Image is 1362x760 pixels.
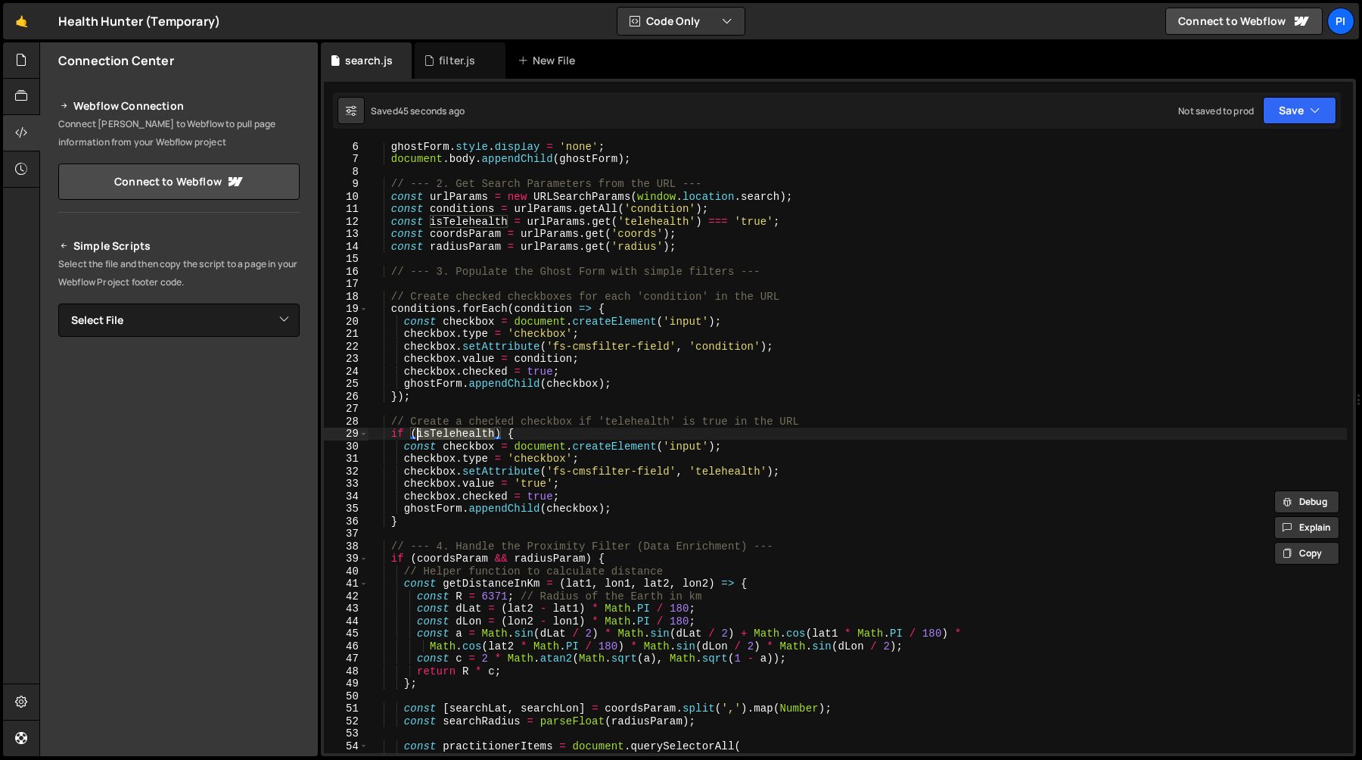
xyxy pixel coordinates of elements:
div: Not saved to prod [1178,104,1254,117]
a: Pi [1327,8,1354,35]
div: 35 [324,503,368,515]
button: Copy [1274,542,1339,565]
iframe: YouTube video player [58,362,301,498]
div: 24 [324,366,368,378]
div: 28 [324,416,368,428]
div: 15 [324,253,368,266]
div: 52 [324,715,368,728]
div: 34 [324,491,368,503]
div: 30 [324,441,368,453]
button: Explain [1274,516,1339,539]
div: 45 seconds ago [398,104,465,117]
div: 31 [324,453,368,466]
div: 27 [324,403,368,416]
div: 37 [324,528,368,540]
a: 🤙 [3,3,40,39]
div: 22 [324,341,368,354]
div: 46 [324,640,368,653]
button: Code Only [617,8,745,35]
div: 53 [324,727,368,740]
div: Saved [371,104,465,117]
div: 16 [324,266,368,279]
h2: Simple Scripts [58,237,300,255]
div: 38 [324,540,368,553]
div: 13 [324,228,368,241]
div: 49 [324,677,368,690]
div: 50 [324,690,368,703]
iframe: YouTube video player [58,508,301,644]
div: 18 [324,291,368,304]
div: 54 [324,740,368,753]
div: 47 [324,653,368,665]
div: 17 [324,278,368,291]
div: 33 [324,478,368,491]
a: Connect to Webflow [1165,8,1323,35]
div: 19 [324,303,368,316]
div: 9 [324,178,368,191]
div: 41 [324,578,368,590]
button: Save [1263,97,1336,124]
div: 51 [324,702,368,715]
div: 20 [324,316,368,329]
h2: Connection Center [58,52,174,69]
div: 48 [324,665,368,678]
div: 21 [324,328,368,341]
div: New File [518,53,581,68]
div: 25 [324,378,368,391]
div: 10 [324,191,368,204]
div: 6 [324,141,368,154]
div: 45 [324,628,368,640]
div: 43 [324,603,368,615]
div: 36 [324,515,368,528]
div: 14 [324,241,368,254]
div: 7 [324,153,368,166]
div: Health Hunter (Temporary) [58,12,220,30]
div: 26 [324,391,368,403]
div: 11 [324,203,368,216]
div: 32 [324,466,368,478]
div: 23 [324,353,368,366]
p: Connect [PERSON_NAME] to Webflow to pull page information from your Webflow project [58,115,300,151]
div: filter.js [439,53,475,68]
a: Connect to Webflow [58,164,300,200]
div: search.js [345,53,393,68]
div: 29 [324,428,368,441]
button: Debug [1274,491,1339,513]
div: 42 [324,590,368,603]
div: 40 [324,565,368,578]
div: 44 [324,615,368,628]
h2: Webflow Connection [58,97,300,115]
p: Select the file and then copy the script to a page in your Webflow Project footer code. [58,255,300,291]
div: 39 [324,553,368,565]
div: 12 [324,216,368,229]
div: 8 [324,166,368,179]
